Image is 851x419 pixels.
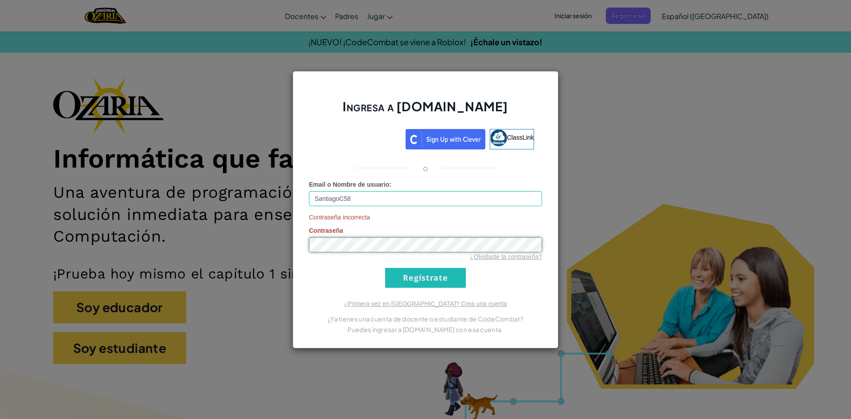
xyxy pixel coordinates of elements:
[309,98,542,124] h2: Ingresa a [DOMAIN_NAME]
[470,253,542,260] a: ¿Olvidaste la contraseña?
[309,181,389,188] span: Email o Nombre de usuario
[309,324,542,335] p: Puedes ingresar a [DOMAIN_NAME] con esa cuenta.
[309,180,391,189] label: :
[507,133,534,141] span: ClassLink
[312,128,406,148] iframe: Botón de Acceder con Google
[423,163,428,173] p: o
[309,313,542,324] p: ¿Ya tienes una cuenta de docente o estudiante de CodeCombat?
[309,227,343,234] span: Contraseña
[344,300,507,307] a: ¿Primera vez en [GEOGRAPHIC_DATA]? Crea una cuenta
[490,129,507,146] img: classlink-logo-small.png
[406,129,485,149] img: clever_sso_button@2x.png
[385,268,466,288] input: Regístrate
[309,213,542,222] span: Contraseña incorrecta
